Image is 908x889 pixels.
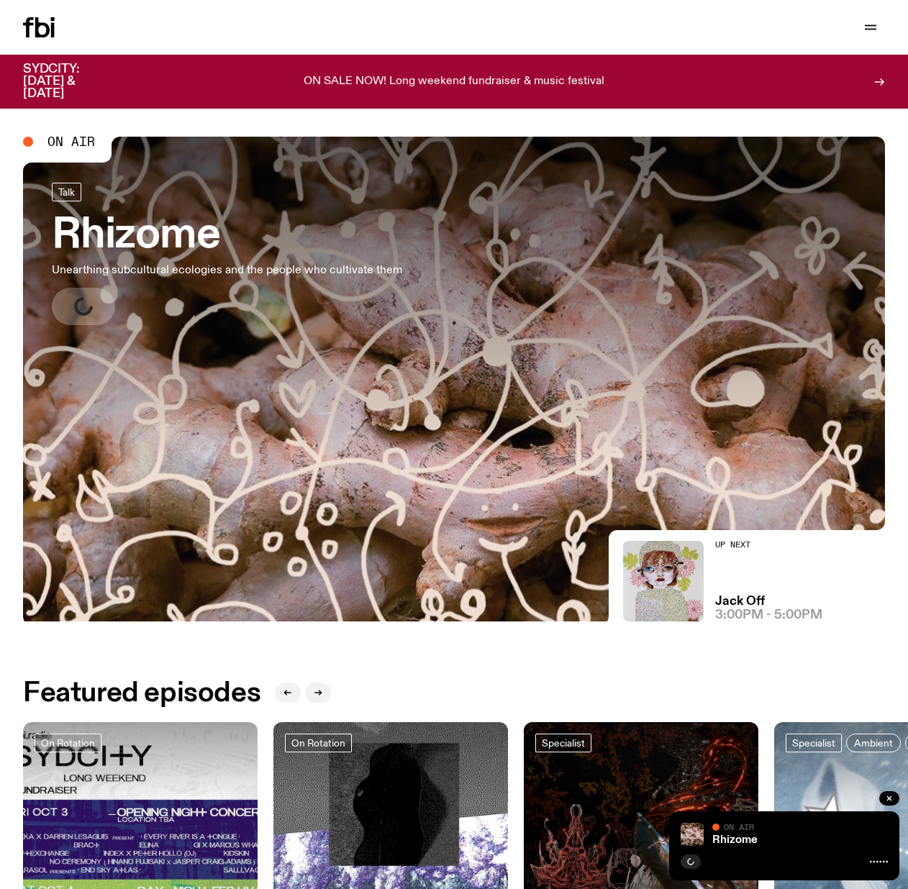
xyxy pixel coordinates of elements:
p: ON SALE NOW! Long weekend fundraiser & music festival [304,76,604,88]
a: Rhizome [712,834,758,846]
img: a dotty lady cuddling her cat amongst flowers [623,541,704,621]
span: On Rotation [291,737,345,748]
span: Specialist [792,737,835,748]
a: A close up picture of a bunch of ginger roots. Yellow squiggles with arrows, hearts and dots are ... [23,137,885,621]
a: On Rotation [35,734,101,752]
a: Jack Off [715,596,765,608]
span: 3:00pm - 5:00pm [715,609,822,621]
h2: Up Next [715,541,822,549]
span: Specialist [542,737,585,748]
h3: SYDCITY: [DATE] & [DATE] [23,63,115,100]
h2: Featured episodes [23,680,260,706]
span: On Air [47,135,95,148]
img: A close up picture of a bunch of ginger roots. Yellow squiggles with arrows, hearts and dots are ... [681,823,704,846]
a: Ambient [846,734,901,752]
a: Specialist [535,734,591,752]
a: Talk [52,183,81,201]
span: Ambient [854,737,893,748]
span: On Air [724,822,754,831]
span: On Rotation [41,737,95,748]
p: Unearthing subcultural ecologies and the people who cultivate them [52,262,402,279]
a: On Rotation [285,734,352,752]
span: Talk [58,186,75,197]
a: RhizomeUnearthing subcultural ecologies and the people who cultivate them [52,183,402,325]
h3: Rhizome [52,216,402,256]
a: Specialist [786,734,842,752]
